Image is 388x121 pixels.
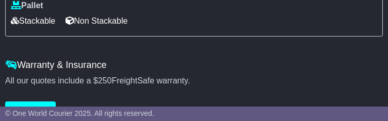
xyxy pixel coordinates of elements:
span: Non Stackable [66,13,127,29]
label: Pallet [11,1,43,10]
h4: Warranty & Insurance [5,60,383,71]
button: Get Quotes [5,101,56,119]
span: Stackable [11,13,55,29]
span: 250 [98,76,112,85]
span: © One World Courier 2025. All rights reserved. [5,109,154,117]
div: All our quotes include a $ FreightSafe warranty. [5,76,383,85]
